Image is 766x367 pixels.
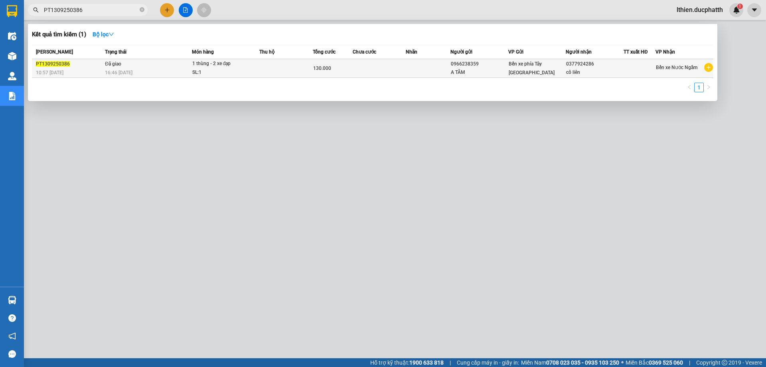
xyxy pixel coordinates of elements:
span: Trạng thái [105,49,126,55]
span: 130.000 [313,65,331,71]
li: 1 [694,83,704,92]
span: VP Gửi [508,49,523,55]
span: close-circle [140,6,144,14]
img: solution-icon [8,92,16,100]
span: Thu hộ [259,49,274,55]
a: 1 [695,83,703,92]
li: Previous Page [685,83,694,92]
span: Bến xe phía Tây [GEOGRAPHIC_DATA] [509,61,555,75]
div: 0377924286 [566,60,623,68]
div: cô liên [566,68,623,77]
button: Bộ lọcdown [86,28,120,41]
span: down [109,32,114,37]
img: warehouse-icon [8,72,16,80]
h3: Kết quả tìm kiếm ( 1 ) [32,30,86,39]
span: close-circle [140,7,144,12]
span: VP Nhận [655,49,675,55]
img: warehouse-icon [8,296,16,304]
li: Next Page [704,83,713,92]
strong: Bộ lọc [93,31,114,38]
span: Tổng cước [313,49,336,55]
span: search [33,7,39,13]
img: logo-vxr [7,5,17,17]
button: left [685,83,694,92]
div: 0966238359 [451,60,508,68]
span: message [8,350,16,358]
span: PT1309250386 [36,61,70,67]
img: warehouse-icon [8,52,16,60]
span: Người nhận [566,49,592,55]
span: Bến xe Nước Ngầm [656,65,697,70]
span: question-circle [8,314,16,322]
span: Món hàng [192,49,214,55]
span: right [706,85,711,89]
span: plus-circle [704,63,713,72]
button: right [704,83,713,92]
div: SL: 1 [192,68,252,77]
div: 1 thùng - 2 xe đạp [192,60,252,68]
span: left [687,85,692,89]
span: notification [8,332,16,340]
span: [PERSON_NAME] [36,49,73,55]
span: 10:57 [DATE] [36,70,63,75]
img: warehouse-icon [8,32,16,40]
span: TT xuất HĐ [624,49,648,55]
span: Người gửi [450,49,472,55]
span: Chưa cước [353,49,376,55]
span: 16:46 [DATE] [105,70,132,75]
span: Nhãn [406,49,417,55]
span: Đã giao [105,61,121,67]
input: Tìm tên, số ĐT hoặc mã đơn [44,6,138,14]
div: A TÂM [451,68,508,77]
